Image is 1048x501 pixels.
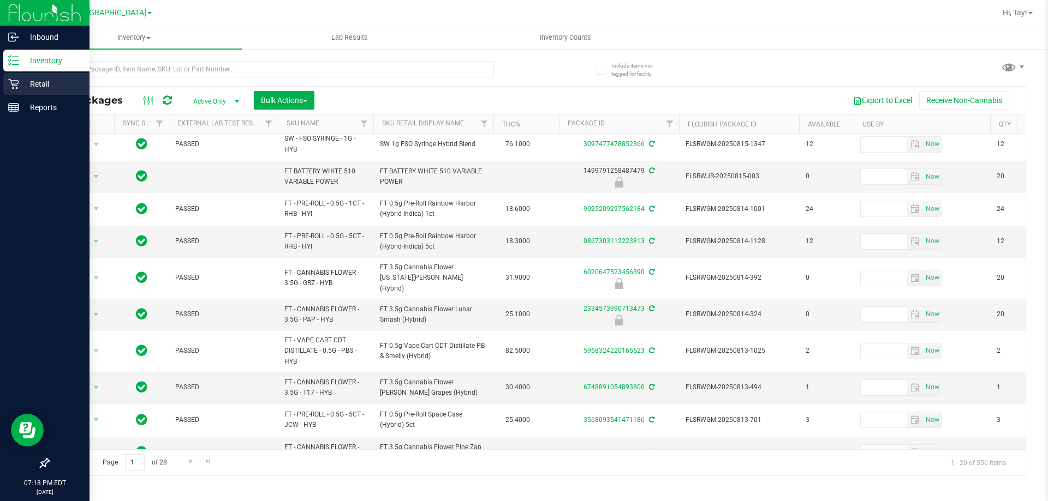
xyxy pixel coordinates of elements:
span: In Sync [136,343,147,358]
span: Set Current date [923,136,942,152]
span: Page of 28 [93,454,176,471]
span: In Sync [136,270,147,285]
span: select [907,445,923,460]
span: select [907,137,923,152]
span: 20 [997,171,1038,182]
span: PASSED [175,382,271,393]
span: In Sync [136,379,147,395]
span: Set Current date [923,233,942,249]
span: FT - PRE-ROLL - 0.5G - 1CT - RHB - HYI [284,198,367,219]
span: 82.5000 [500,343,535,359]
div: 1499791258487479 [557,166,681,187]
span: 20 [997,273,1038,283]
a: 3186491646063647 [583,448,645,456]
span: SW 1g FSO Syringe Hybrid Blend [380,139,487,149]
span: FT - VAPE CART CDT DISTILLATE - 0.5G - PBS - HYB [284,335,367,367]
span: Sync from Compliance System [647,140,654,148]
span: In Sync [136,233,147,249]
span: FT 0.5g Vape Cart CDT Distillate PB & Smelly (Hybrid) [380,341,487,361]
a: Filter [661,114,679,133]
span: PASSED [175,236,271,246]
a: Flourish Package ID [688,120,757,128]
span: select [923,234,941,249]
span: select [907,380,923,395]
a: 9025209297562184 [583,205,645,213]
div: Newly Received [557,177,681,188]
a: THC% [502,120,520,128]
span: Include items not tagged for facility [611,62,666,78]
span: Bulk Actions [261,96,307,105]
span: In Sync [136,168,147,184]
span: 12 [997,447,1038,457]
span: FLSRWGM-20250813-494 [686,382,793,393]
span: select [90,412,103,427]
span: 20 [997,309,1038,319]
span: select [907,201,923,216]
button: Export to Excel [846,91,919,110]
span: Sync from Compliance System [647,448,654,456]
span: Sync from Compliance System [647,383,654,391]
span: 18.3000 [500,233,535,249]
span: select [90,169,103,184]
a: Lab Results [242,26,457,49]
span: FT - CANNABIS FLOWER - 3.5G - T08 - SAT [284,442,367,463]
span: FT BATTERY WHITE 510 VARIABLE POWER [380,166,487,187]
span: In Sync [136,444,147,460]
span: FLSRWGM-20250813-701 [686,415,793,425]
span: select [907,270,923,286]
span: select [923,307,941,322]
span: PASSED [175,415,271,425]
span: FLSRWGM-20250814-1001 [686,204,793,214]
span: FT - CANNABIS FLOWER - 3.5G - GRZ - HYB [284,268,367,288]
button: Receive Non-Cannabis [919,91,1009,110]
span: FT - CANNABIS FLOWER - 3.5G - PAP - HYB [284,304,367,325]
span: select [923,412,941,427]
span: Sync from Compliance System [647,167,654,174]
span: select [923,343,941,359]
span: 1 [806,382,847,393]
a: Inventory Counts [457,26,673,49]
span: 12 [997,139,1038,149]
span: select [90,201,103,216]
input: Search Package ID, Item Name, SKU, Lot or Part Number... [48,61,494,77]
span: select [923,445,941,460]
span: FT 3.5g Cannabis Flower Lunar Smash (Hybrid) [380,304,487,325]
span: select [923,380,941,395]
a: Sync Status [123,119,165,127]
inline-svg: Inventory [8,55,19,66]
a: 6748891054893800 [583,383,645,391]
p: 07:18 PM EDT [5,478,85,488]
span: 3 [997,415,1038,425]
span: Sync from Compliance System [647,268,654,276]
span: Set Current date [923,169,942,185]
span: 12 [997,236,1038,246]
span: 1 [997,382,1038,393]
span: select [90,445,103,460]
inline-svg: Retail [8,79,19,89]
span: Sync from Compliance System [647,205,654,213]
span: FLSRWGM-20250814-1128 [686,236,793,246]
span: 18.6000 [500,201,535,217]
inline-svg: Inbound [8,32,19,43]
a: Filter [475,114,493,133]
p: [DATE] [5,488,85,496]
span: select [90,380,103,395]
button: Bulk Actions [254,91,314,110]
p: Inventory [19,54,85,67]
span: 24 [997,204,1038,214]
span: 0 [806,171,847,182]
span: select [907,343,923,359]
span: Set Current date [923,379,942,395]
span: FT - PRE-ROLL - 0.5G - 5CT - JCW - HYB [284,409,367,430]
span: 25.1000 [500,306,535,322]
span: FT 3.5g Cannabis Flower Pine Zap (Sativa) [380,442,487,463]
span: 12 [806,139,847,149]
span: 0 [806,273,847,283]
span: FT 3.5g Cannabis Flower [PERSON_NAME] Grapes (Hybrid) [380,377,487,398]
span: 12 [806,447,847,457]
span: PASSED [175,346,271,356]
a: Package ID [568,119,605,127]
span: select [923,137,941,152]
div: Launch Hold [557,315,681,325]
span: select [923,201,941,216]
